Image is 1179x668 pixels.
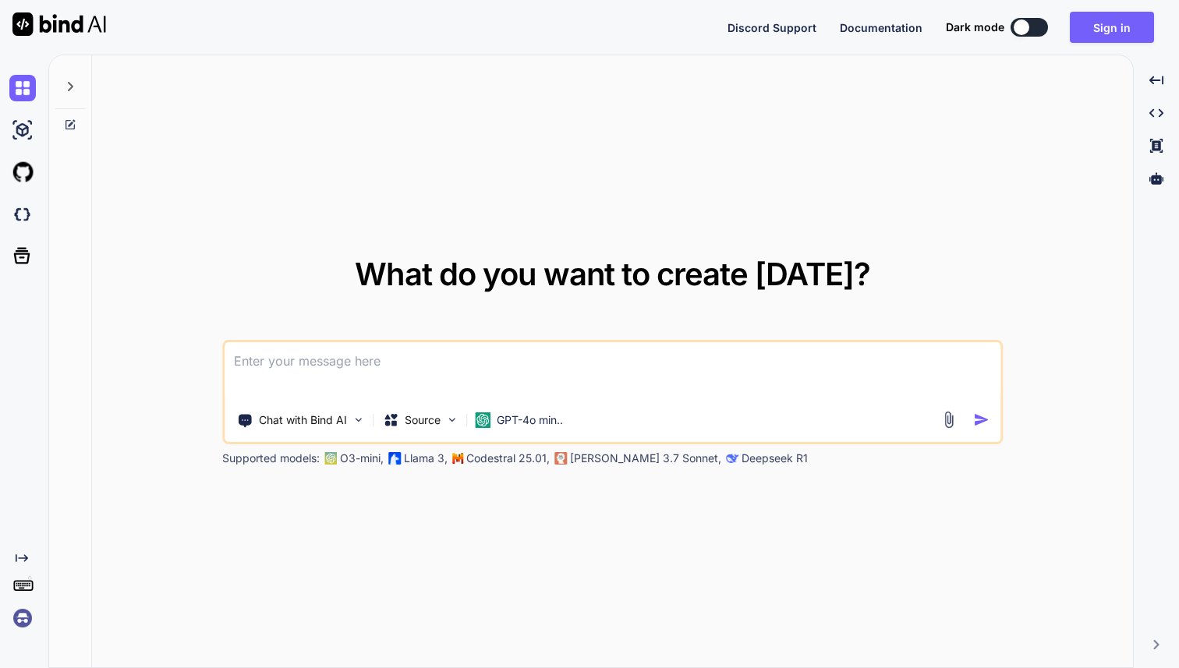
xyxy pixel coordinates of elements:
p: O3-mini, [340,451,384,466]
img: githubLight [9,159,36,186]
p: [PERSON_NAME] 3.7 Sonnet, [570,451,721,466]
p: Supported models: [222,451,320,466]
span: Dark mode [946,19,1004,35]
img: Pick Models [445,413,458,426]
img: ai-studio [9,117,36,143]
span: What do you want to create [DATE]? [355,255,870,293]
p: Chat with Bind AI [259,412,347,428]
img: claude [554,452,567,465]
button: Sign in [1070,12,1154,43]
img: darkCloudIdeIcon [9,201,36,228]
p: Source [405,412,441,428]
p: Deepseek R1 [742,451,808,466]
p: Llama 3, [404,451,448,466]
p: GPT-4o min.. [497,412,563,428]
img: Bind AI [12,12,106,36]
img: icon [973,412,990,428]
img: GPT-4 [324,452,337,465]
img: GPT-4o mini [475,412,490,428]
p: Codestral 25.01, [466,451,550,466]
img: chat [9,75,36,101]
button: Documentation [840,19,922,36]
img: Pick Tools [352,413,365,426]
span: Documentation [840,21,922,34]
img: claude [726,452,738,465]
img: attachment [940,411,958,429]
img: Mistral-AI [452,453,463,464]
img: Llama2 [388,452,401,465]
span: Discord Support [728,21,816,34]
img: signin [9,605,36,631]
button: Discord Support [728,19,816,36]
